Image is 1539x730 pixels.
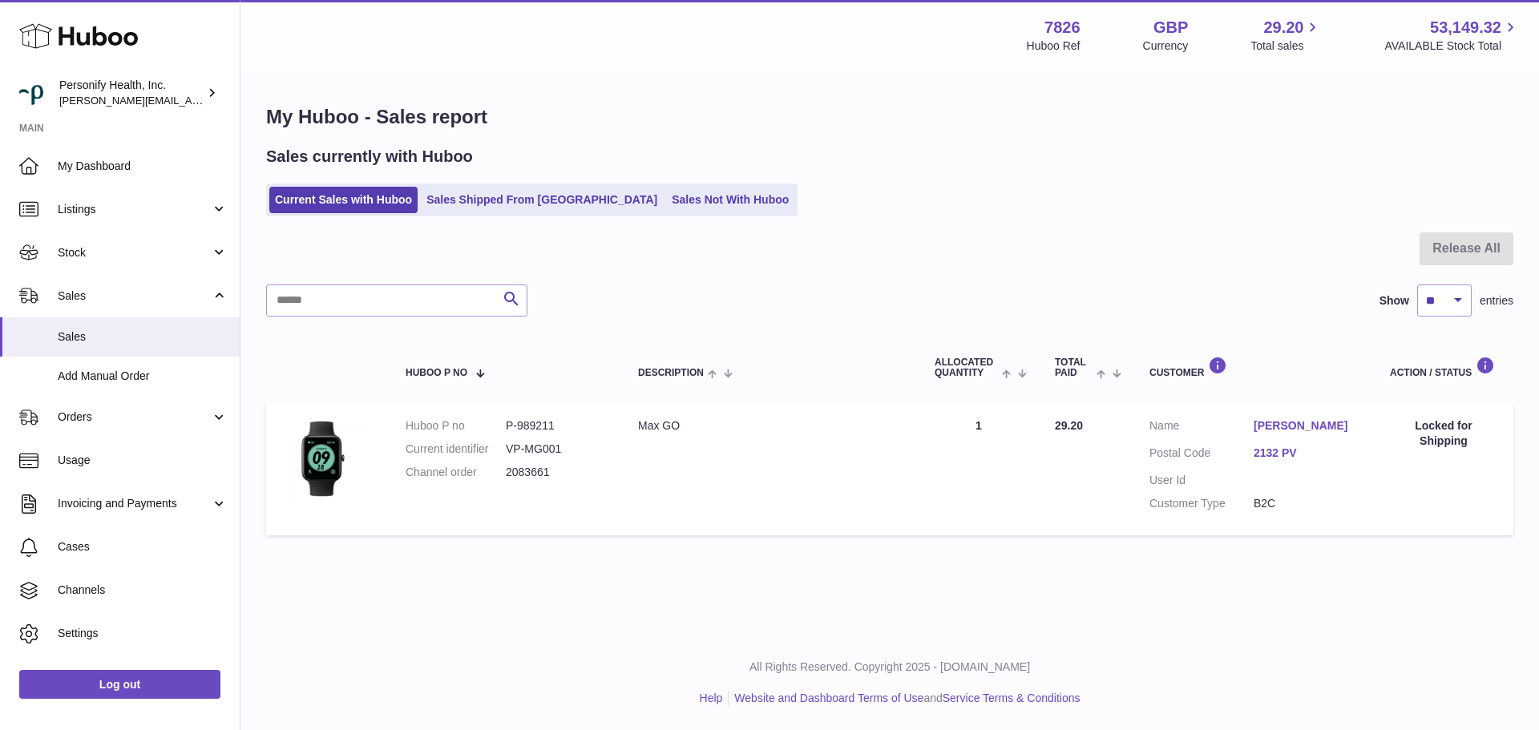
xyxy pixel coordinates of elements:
a: Sales Not With Huboo [666,187,794,213]
div: Action / Status [1390,357,1497,378]
dd: VP-MG001 [506,442,606,457]
td: 1 [919,402,1039,535]
span: Add Manual Order [58,369,228,384]
span: Invoicing and Payments [58,496,211,511]
img: 78261721143674.png [282,418,362,498]
span: Sales [58,288,211,304]
label: Show [1379,293,1409,309]
dt: User Id [1149,473,1254,488]
img: donald.holliday@virginpulse.com [19,81,43,105]
span: Huboo P no [406,368,467,378]
a: 29.20 Total sales [1250,17,1322,54]
strong: 7826 [1044,17,1081,38]
a: Help [700,692,723,704]
h2: Sales currently with Huboo [266,146,473,167]
a: Website and Dashboard Terms of Use [734,692,923,704]
dd: 2083661 [506,465,606,480]
div: Max GO [638,418,903,434]
div: Customer [1149,357,1358,378]
div: Locked for Shipping [1390,418,1497,449]
span: Total paid [1055,357,1093,378]
dt: Postal Code [1149,446,1254,465]
dt: Customer Type [1149,496,1254,511]
span: 29.20 [1055,419,1083,432]
span: Cases [58,539,228,555]
div: Huboo Ref [1027,38,1081,54]
span: Usage [58,453,228,468]
dt: Channel order [406,465,506,480]
a: Log out [19,670,220,699]
span: Channels [58,583,228,598]
span: entries [1480,293,1513,309]
span: ALLOCATED Quantity [935,357,998,378]
a: Current Sales with Huboo [269,187,418,213]
a: 53,149.32 AVAILABLE Stock Total [1384,17,1520,54]
dt: Huboo P no [406,418,506,434]
div: Personify Health, Inc. [59,78,204,108]
p: All Rights Reserved. Copyright 2025 - [DOMAIN_NAME] [253,659,1526,675]
span: Sales [58,329,228,345]
span: 29.20 [1263,17,1303,38]
h1: My Huboo - Sales report [266,104,1513,130]
span: My Dashboard [58,159,228,174]
span: Description [638,368,704,378]
a: [PERSON_NAME] [1254,418,1358,434]
span: [PERSON_NAME][EMAIL_ADDRESS][PERSON_NAME][DOMAIN_NAME] [59,94,407,107]
strong: GBP [1153,17,1188,38]
dt: Current identifier [406,442,506,457]
span: Orders [58,409,211,425]
a: Sales Shipped From [GEOGRAPHIC_DATA] [421,187,663,213]
span: AVAILABLE Stock Total [1384,38,1520,54]
a: Service Terms & Conditions [943,692,1081,704]
span: Settings [58,626,228,641]
span: 53,149.32 [1430,17,1501,38]
dt: Name [1149,418,1254,438]
span: Stock [58,245,211,260]
span: Total sales [1250,38,1322,54]
a: 2132 PV [1254,446,1358,461]
li: and [729,691,1080,706]
dd: B2C [1254,496,1358,511]
dd: P-989211 [506,418,606,434]
span: Listings [58,202,211,217]
div: Currency [1143,38,1189,54]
